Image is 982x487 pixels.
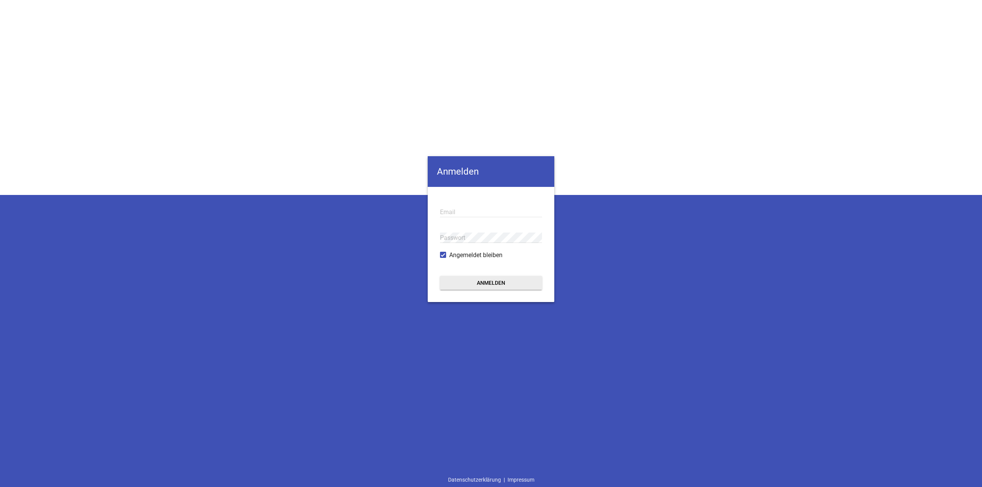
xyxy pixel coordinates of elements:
[440,276,542,290] button: Anmelden
[445,472,537,487] div: |
[449,251,503,260] span: Angemeldet bleiben
[428,156,554,187] h4: Anmelden
[445,472,504,487] a: Datenschutzerklärung
[505,472,537,487] a: Impressum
